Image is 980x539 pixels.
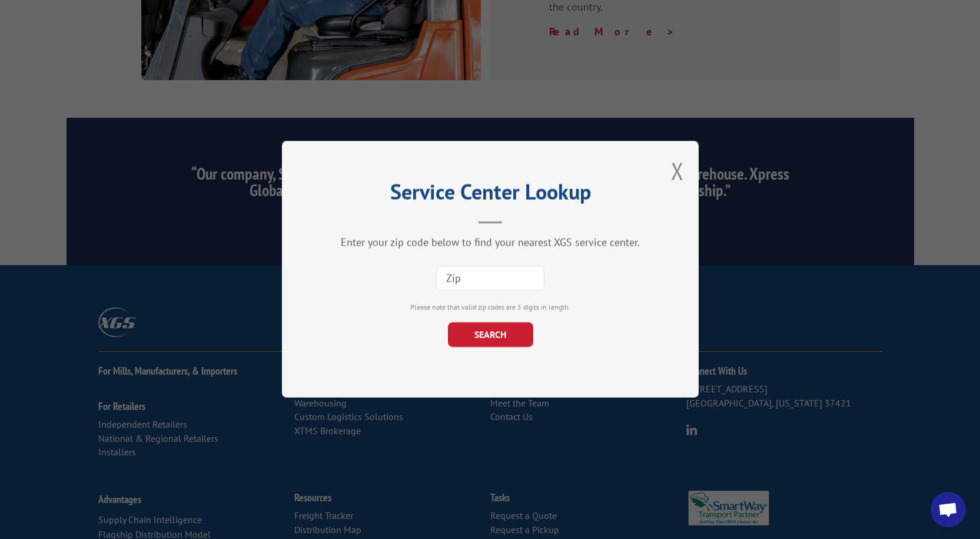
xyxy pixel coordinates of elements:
[931,492,966,527] div: Open chat
[671,156,684,187] button: Close modal
[341,184,640,206] h2: Service Center Lookup
[447,323,533,348] button: SEARCH
[436,266,544,291] input: Zip
[341,303,640,313] div: Please note that valid zip codes are 5 digits in length.
[341,236,640,250] div: Enter your zip code below to find your nearest XGS service center.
